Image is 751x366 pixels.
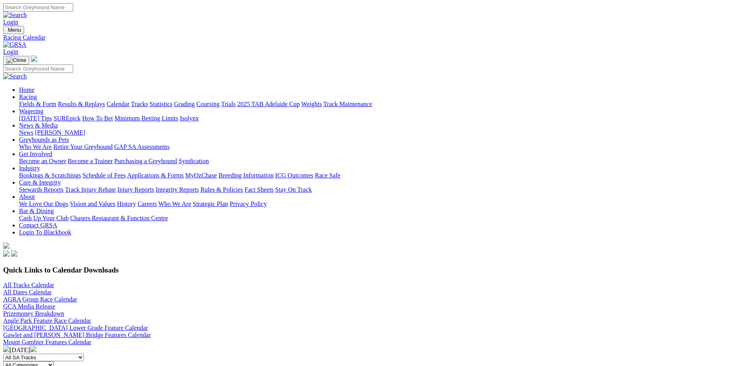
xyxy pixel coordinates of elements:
[117,186,154,193] a: Injury Reports
[30,346,36,352] img: chevron-right-pager-white.svg
[3,250,10,257] img: facebook.svg
[8,27,21,33] span: Menu
[82,115,113,122] a: How To Bet
[114,115,178,122] a: Minimum Betting Limits
[19,101,748,108] div: Racing
[19,143,52,150] a: Who We Are
[3,11,27,19] img: Search
[58,101,105,107] a: Results & Replays
[200,186,243,193] a: Rules & Policies
[19,186,748,193] div: Care & Integrity
[196,101,220,107] a: Coursing
[19,165,40,172] a: Industry
[315,172,340,179] a: Race Safe
[19,115,52,122] a: [DATE] Tips
[131,101,148,107] a: Tracks
[19,229,71,236] a: Login To Blackbook
[3,346,10,352] img: chevron-left-pager-white.svg
[3,303,55,310] a: GCA Media Release
[221,101,236,107] a: Trials
[53,115,80,122] a: SUREpick
[3,266,748,274] h3: Quick Links to Calendar Downloads
[230,200,267,207] a: Privacy Policy
[301,101,322,107] a: Weights
[53,143,113,150] a: Retire Your Greyhound
[179,158,209,164] a: Syndication
[3,282,54,288] a: All Tracks Calendar
[19,208,54,214] a: Bar & Dining
[185,172,217,179] a: MyOzChase
[3,346,748,354] div: [DATE]
[19,143,748,151] div: Greyhounds as Pets
[19,200,68,207] a: We Love Our Dogs
[19,108,44,114] a: Wagering
[150,101,173,107] a: Statistics
[65,186,116,193] a: Track Injury Rebate
[219,172,274,179] a: Breeding Information
[19,115,748,122] div: Wagering
[3,289,52,295] a: All Dates Calendar
[137,200,157,207] a: Careers
[114,158,177,164] a: Purchasing a Greyhound
[31,55,37,62] img: logo-grsa-white.png
[19,193,35,200] a: About
[275,186,312,193] a: Stay On Track
[3,324,148,331] a: [GEOGRAPHIC_DATA] Lower Grade Feature Calendar
[275,172,313,179] a: ICG Outcomes
[3,41,27,48] img: GRSA
[106,101,129,107] a: Calendar
[3,73,27,80] img: Search
[19,136,69,143] a: Greyhounds as Pets
[193,200,228,207] a: Strategic Plan
[19,101,56,107] a: Fields & Form
[245,186,274,193] a: Fact Sheets
[3,26,24,34] button: Toggle navigation
[156,186,199,193] a: Integrity Reports
[35,129,85,136] a: [PERSON_NAME]
[3,34,748,41] a: Racing Calendar
[19,129,33,136] a: News
[127,172,184,179] a: Applications & Forms
[158,200,191,207] a: Who We Are
[19,172,748,179] div: Industry
[3,317,91,324] a: Angle Park Feature Race Calendar
[19,179,61,186] a: Care & Integrity
[3,296,77,303] a: AGRA Group Race Calendar
[19,186,63,193] a: Stewards Reports
[19,93,37,100] a: Racing
[3,339,91,345] a: Mount Gambier Features Calendar
[3,48,18,55] a: Login
[19,200,748,208] div: About
[19,151,52,157] a: Get Involved
[19,158,66,164] a: Become an Owner
[3,242,10,249] img: logo-grsa-white.png
[237,101,300,107] a: 2025 TAB Adelaide Cup
[6,57,26,63] img: Close
[3,19,18,25] a: Login
[174,101,195,107] a: Grading
[82,172,125,179] a: Schedule of Fees
[19,172,81,179] a: Bookings & Scratchings
[323,101,372,107] a: Track Maintenance
[19,222,57,229] a: Contact GRSA
[3,56,29,65] button: Toggle navigation
[19,129,748,136] div: News & Media
[70,200,115,207] a: Vision and Values
[3,332,151,338] a: Gawler and [PERSON_NAME] Bridge Features Calendar
[3,3,73,11] input: Search
[3,65,73,73] input: Search
[114,143,170,150] a: GAP SA Assessments
[3,310,64,317] a: Prizemoney Breakdown
[117,200,136,207] a: History
[19,158,748,165] div: Get Involved
[180,115,199,122] a: Isolynx
[11,250,17,257] img: twitter.svg
[19,215,748,222] div: Bar & Dining
[70,215,168,221] a: Chasers Restaurant & Function Centre
[19,122,58,129] a: News & Media
[19,215,68,221] a: Cash Up Your Club
[68,158,113,164] a: Become a Trainer
[19,86,34,93] a: Home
